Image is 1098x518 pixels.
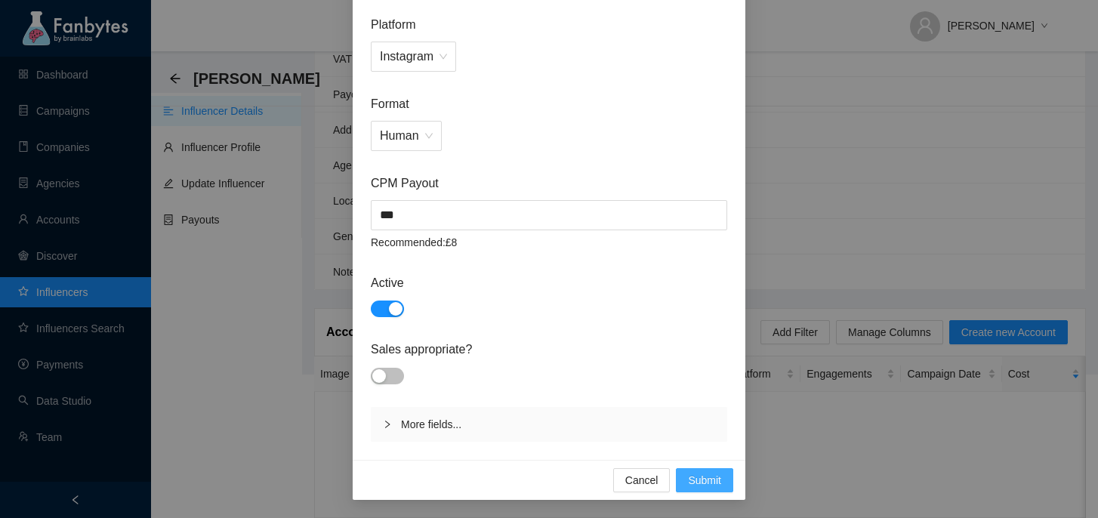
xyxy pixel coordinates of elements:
[371,273,727,292] span: Active
[383,420,392,429] span: right
[625,472,658,489] span: Cancel
[371,174,727,193] span: CPM Payout
[613,468,671,492] button: Cancel
[371,15,727,34] span: Platform
[371,407,727,442] div: More fields...
[371,340,727,359] span: Sales appropriate?
[688,472,721,489] span: Submit
[371,94,727,113] span: Format
[371,234,727,251] article: Recommended: £8
[401,416,715,433] span: More fields...
[380,42,447,71] span: Instagram
[676,468,733,492] button: Submit
[380,122,433,150] span: Human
